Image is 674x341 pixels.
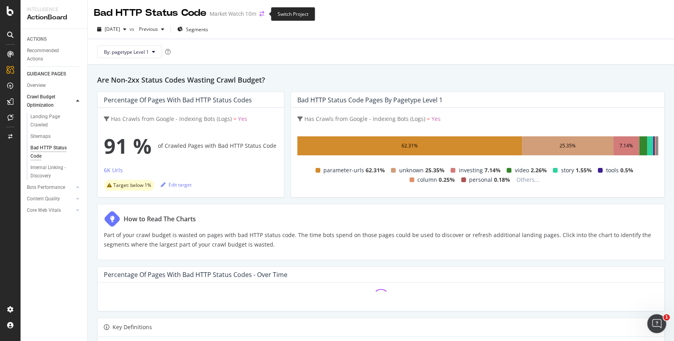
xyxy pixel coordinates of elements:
[399,166,423,175] span: unknown
[104,49,149,55] span: By: pagetype Level 1
[27,183,65,192] div: Bots Performance
[161,178,191,191] button: Edit target
[432,115,441,122] span: Yes
[417,175,437,185] span: column
[97,74,665,85] h2: Are Non-2xx Status Codes Wasting Crawl Budget?
[27,81,82,90] a: Overview
[104,130,278,162] div: of Crawled Pages with Bad HTTP Status Code
[365,166,385,175] span: 62.31%
[271,7,315,21] div: Switch Project
[27,195,60,203] div: Content Quality
[425,166,444,175] span: 25.35%
[27,35,82,43] a: ACTIONS
[620,141,633,151] div: 7.14%
[484,166,500,175] span: 7.14%
[297,96,443,104] div: Bad HTTP Status Code Pages by pagetype Level 1
[30,113,75,129] div: Landing Page Crawled
[30,113,82,129] a: Landing Page Crawled
[30,132,82,141] a: Sitemaps
[30,132,51,141] div: Sitemaps
[30,144,75,160] div: Bad HTTP Status Code
[97,45,162,58] button: By: pagetype Level 1
[111,115,232,122] span: Has Crawls from Google - Indexing Bots (Logs)
[27,206,61,215] div: Core Web Vitals
[105,26,120,32] span: 2025 Aug. 22nd
[113,322,152,332] div: Key Definitions
[575,166,591,175] span: 1.55%
[620,166,633,175] span: 0.5%
[469,175,492,185] span: personal
[304,115,425,122] span: Has Crawls from Google - Indexing Bots (Logs)
[27,206,74,215] a: Core Web Vitals
[30,164,75,180] div: Internal Linking - Discovery
[663,314,670,320] span: 1
[233,115,237,122] span: =
[259,11,264,17] div: arrow-right-arrow-left
[27,70,66,78] div: GUIDANCE PAGES
[136,26,158,32] span: Previous
[323,166,364,175] span: parameter-urls
[130,26,136,32] span: vs
[186,26,208,33] span: Segments
[27,183,74,192] a: Bots Performance
[513,175,543,185] span: Others...
[559,141,576,151] div: 25.35%
[113,183,151,188] span: Target: below 1%
[427,115,430,122] span: =
[238,115,247,122] span: Yes
[27,47,82,63] a: Recommended Actions
[606,166,618,175] span: tools
[27,47,74,63] div: Recommended Actions
[210,10,256,18] div: Market Watch 10m
[94,6,207,20] div: Bad HTTP Status Code
[458,166,483,175] span: investing
[27,13,81,22] div: ActionBoard
[104,96,252,104] div: Percentage of Pages with Bad HTTP Status Codes
[124,214,196,224] div: How to Read The Charts
[27,93,74,109] a: Crawl Budget Optimization
[104,166,123,178] button: 6K Urls
[494,175,510,185] span: 0.18%
[104,166,123,174] div: 6K Urls
[647,314,666,333] iframe: Intercom live chat
[30,144,82,160] a: Bad HTTP Status Code
[514,166,529,175] span: video
[136,23,167,36] button: Previous
[402,141,418,151] div: 62.31%
[27,6,81,13] div: Intelligence
[94,23,130,36] button: [DATE]
[104,130,152,162] span: 91 %
[104,230,658,249] p: Part of your crawl budget is wasted on pages with bad HTTP status code. The time bots spend on th...
[27,35,47,43] div: ACTIONS
[161,181,191,188] div: Edit target
[104,271,287,279] div: Percentage of Pages with Bad HTTP Status Codes - Over Time
[104,180,154,191] div: warning label
[174,23,211,36] button: Segments
[561,166,574,175] span: story
[27,93,68,109] div: Crawl Budget Optimization
[530,166,546,175] span: 2.26%
[439,175,455,185] span: 0.25%
[27,70,82,78] a: GUIDANCE PAGES
[30,164,82,180] a: Internal Linking - Discovery
[27,81,46,90] div: Overview
[27,195,74,203] a: Content Quality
